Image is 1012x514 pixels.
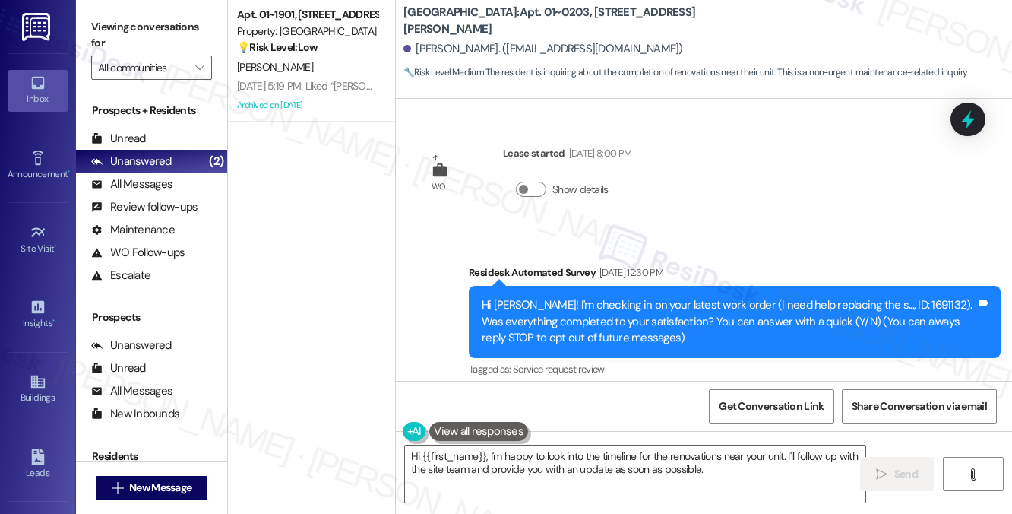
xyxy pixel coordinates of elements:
strong: 🔧 Risk Level: Medium [403,66,484,78]
span: Send [894,466,918,482]
div: Review follow-ups [91,199,198,215]
button: Share Conversation via email [842,389,997,424]
div: [PERSON_NAME]. ([EMAIL_ADDRESS][DOMAIN_NAME]) [403,41,683,57]
div: Apt. 01~1901, [STREET_ADDRESS][GEOGRAPHIC_DATA][US_STATE][STREET_ADDRESS] [237,7,378,23]
div: Residents [76,449,227,465]
i:  [876,468,887,481]
div: Maintenance [91,222,175,238]
div: WO Follow-ups [91,245,185,261]
div: All Messages [91,383,172,399]
div: New Inbounds [91,406,179,422]
i:  [195,62,204,74]
span: • [55,241,57,252]
div: Unread [91,360,146,376]
div: Unread [91,131,146,147]
div: Property: [GEOGRAPHIC_DATA] [237,24,378,40]
div: Unanswered [91,154,172,170]
span: • [52,316,55,326]
span: Get Conversation Link [719,398,824,414]
i:  [112,482,123,494]
img: ResiDesk Logo [22,13,53,41]
span: New Message [129,480,191,496]
a: Inbox [8,70,68,111]
a: Buildings [8,369,68,410]
div: Tagged as: [469,358,1001,380]
div: [DATE] 12:30 PM [596,265,663,281]
label: Viewing conversations for [91,15,212,56]
div: Prospects [76,309,227,325]
span: Share Conversation via email [852,398,987,414]
i:  [967,468,979,481]
textarea: Hi {{first_name}}, I'm happy to look into the timeline for the renovations near your unit. I'll f... [405,446,865,503]
strong: 💡 Risk Level: Low [237,40,318,54]
button: Get Conversation Link [709,389,833,424]
div: Archived on [DATE] [236,96,379,115]
a: Insights • [8,294,68,335]
span: [PERSON_NAME] [237,60,313,74]
div: Lease started [503,145,631,167]
a: Leads [8,444,68,485]
span: • [68,167,70,177]
div: Escalate [91,268,150,284]
button: New Message [96,476,208,500]
div: Hi [PERSON_NAME]! I'm checking in on your latest work order (I need help replacing the s..., ID: ... [482,297,976,346]
input: All communities [98,56,188,80]
div: Residesk Automated Survey [469,265,1001,286]
div: [DATE] 8:00 PM [565,145,632,161]
div: (2) [205,150,227,173]
div: Unanswered [91,338,172,354]
div: WO [432,179,446,195]
button: Send [860,457,934,491]
span: : The resident is inquiring about the completion of renovations near their unit. This is a non-ur... [403,65,968,81]
b: [GEOGRAPHIC_DATA]: Apt. 01~0203, [STREET_ADDRESS][PERSON_NAME] [403,5,707,37]
a: Site Visit • [8,220,68,261]
div: Prospects + Residents [76,103,227,119]
span: Service request review [513,363,605,376]
div: All Messages [91,176,172,192]
label: Show details [552,182,609,198]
